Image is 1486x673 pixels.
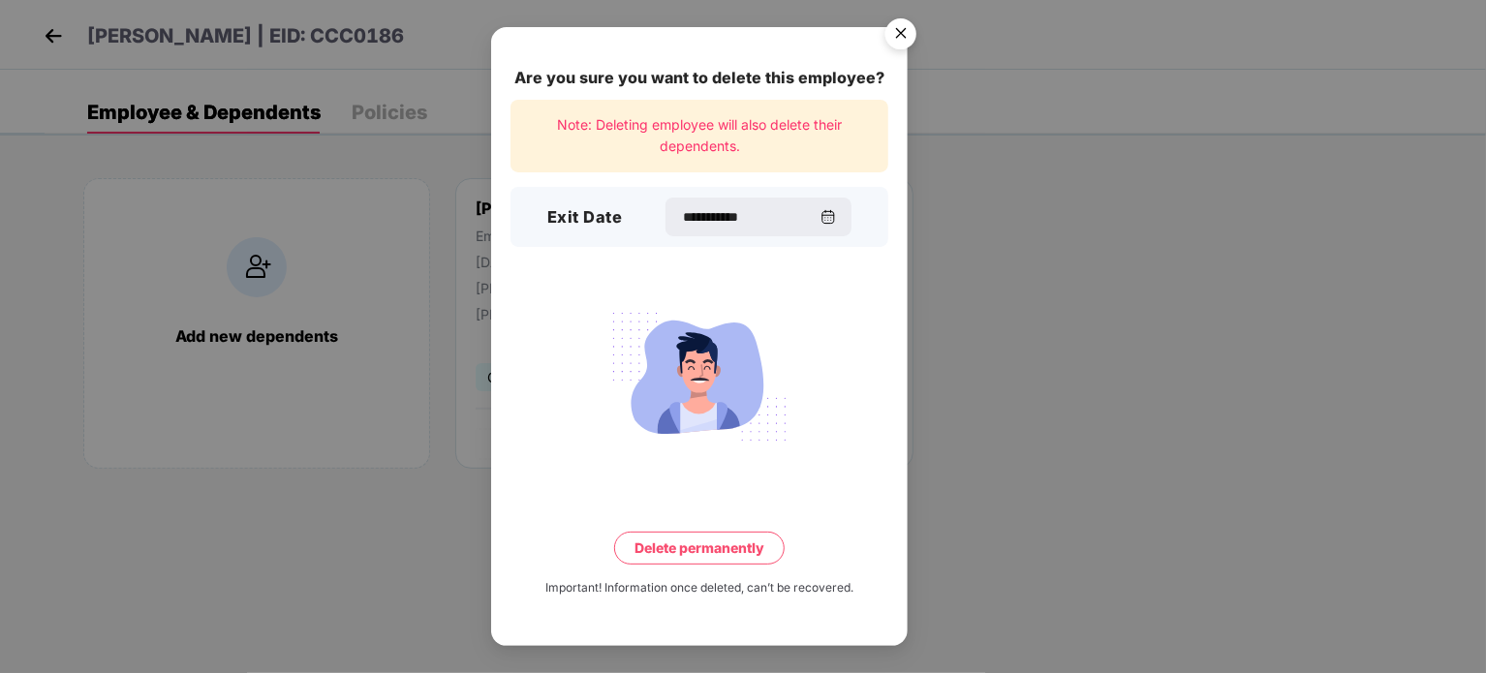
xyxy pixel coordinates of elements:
[511,100,888,172] div: Note: Deleting employee will also delete their dependents.
[591,301,808,452] img: svg+xml;base64,PHN2ZyB4bWxucz0iaHR0cDovL3d3dy53My5vcmcvMjAwMC9zdmciIHdpZHRoPSIyMjQiIGhlaWdodD0iMT...
[874,10,928,64] img: svg+xml;base64,PHN2ZyB4bWxucz0iaHR0cDovL3d3dy53My5vcmcvMjAwMC9zdmciIHdpZHRoPSI1NiIgaGVpZ2h0PSI1Ni...
[511,66,888,90] div: Are you sure you want to delete this employee?
[545,579,853,597] div: Important! Information once deleted, can’t be recovered.
[614,532,785,565] button: Delete permanently
[874,9,926,61] button: Close
[820,209,836,225] img: svg+xml;base64,PHN2ZyBpZD0iQ2FsZW5kYXItMzJ4MzIiIHhtbG5zPSJodHRwOi8vd3d3LnczLm9yZy8yMDAwL3N2ZyIgd2...
[547,205,623,230] h3: Exit Date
